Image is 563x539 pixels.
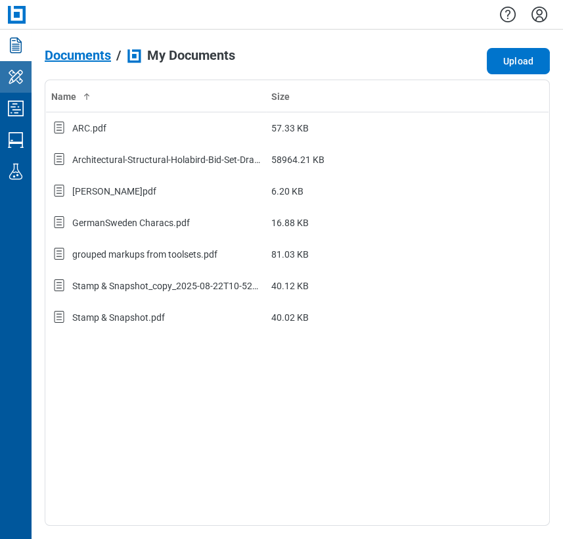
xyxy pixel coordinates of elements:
[45,80,549,333] table: bb-data-table
[72,122,106,135] div: ARC.pdf
[266,207,486,239] td: 16.88 KB
[266,270,486,302] td: 40.12 KB
[116,48,121,62] div: /
[5,66,26,87] svg: My Workspace
[266,176,486,207] td: 6.20 KB
[266,112,486,144] td: 57.33 KB
[487,48,550,74] button: Upload
[72,311,165,324] div: Stamp & Snapshot.pdf
[271,90,481,103] div: Size
[529,3,550,26] button: Settings
[5,35,26,56] svg: Documents
[5,129,26,151] svg: Studio Sessions
[72,279,261,293] div: Stamp & Snapshot_copy_2025-08-22T10-52-24-883Z.pdf
[5,98,26,119] svg: Studio Projects
[51,90,261,103] div: Name
[72,248,217,261] div: grouped markups from toolsets.pdf
[5,161,26,182] svg: Labs
[266,239,486,270] td: 81.03 KB
[72,216,190,229] div: GermanSweden Characs.pdf
[266,144,486,176] td: 58964.21 KB
[266,302,486,333] td: 40.02 KB
[72,153,261,166] div: Architectural-Structural-Holabird-Bid-Set-Drawings.pdf
[45,48,111,62] span: Documents
[147,48,235,62] span: My Documents
[72,185,156,198] div: [PERSON_NAME]pdf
